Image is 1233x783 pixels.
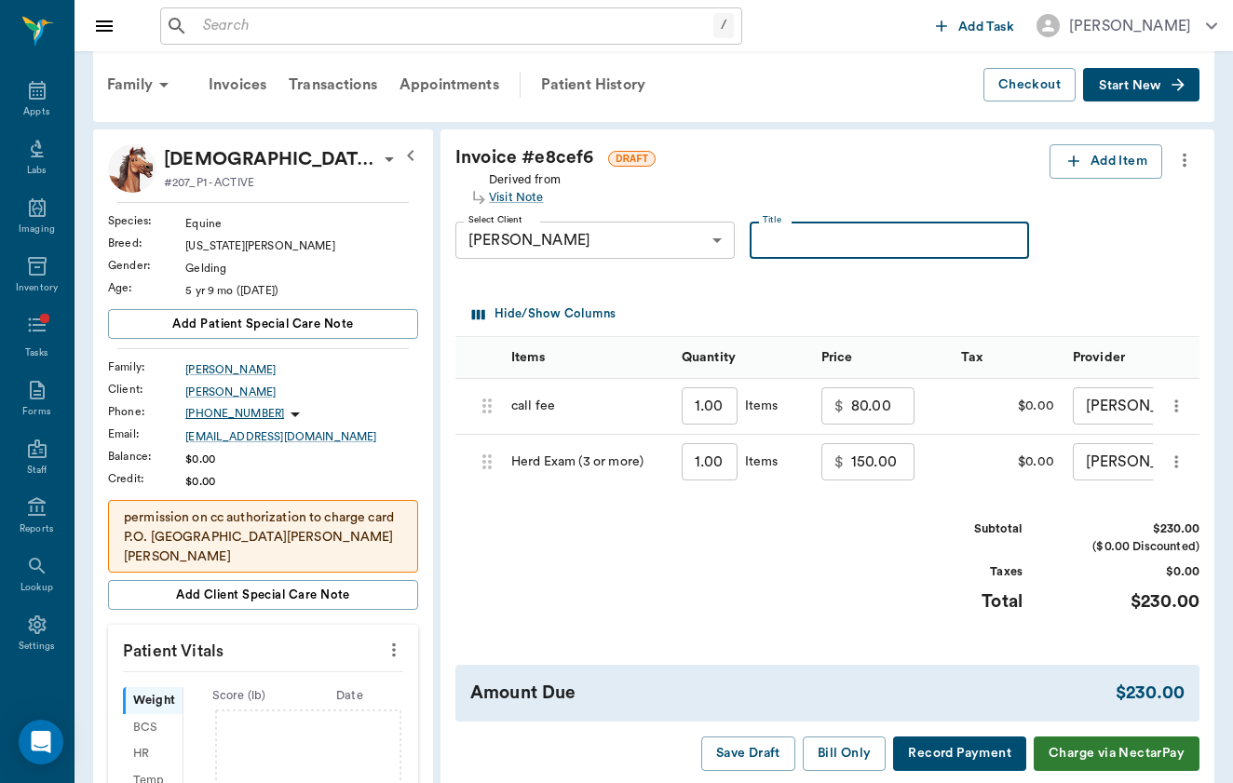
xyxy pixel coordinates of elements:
[108,279,185,296] div: Age :
[834,395,844,417] p: $
[803,736,887,771] button: Bill Only
[961,331,982,384] div: Tax
[1069,15,1191,37] div: [PERSON_NAME]
[812,336,952,378] div: Price
[108,212,185,229] div: Species :
[738,452,779,471] div: Items
[1060,563,1199,581] div: $0.00
[455,144,1050,171] div: Invoice # e8cef6
[489,168,561,207] div: Derived from
[1116,680,1185,707] div: $230.00
[176,585,350,605] span: Add client Special Care Note
[1060,520,1199,538] div: $230.00
[185,428,418,445] div: [EMAIL_ADDRESS][DOMAIN_NAME]
[278,62,388,107] a: Transactions
[20,522,54,536] div: Reports
[108,309,418,339] button: Add patient Special Care Note
[1162,446,1190,478] button: more
[172,314,353,334] span: Add patient Special Care Note
[20,581,53,595] div: Lookup
[1060,538,1199,556] div: ($0.00 Discounted)
[185,384,418,400] a: [PERSON_NAME]
[530,62,657,107] a: Patient History
[701,736,795,771] button: Save Draft
[22,405,50,419] div: Forms
[952,336,1064,378] div: Tax
[108,470,185,487] div: Credit :
[952,379,1064,435] div: $0.00
[164,174,254,191] p: #207_P1 - ACTIVE
[19,223,55,236] div: Imaging
[27,464,47,478] div: Staff
[108,358,185,375] div: Family :
[185,473,418,490] div: $0.00
[108,580,418,610] button: Add client Special Care Note
[108,625,418,671] p: Patient Vitals
[502,336,672,378] div: Items
[489,189,561,207] a: Visit Note
[196,13,713,39] input: Search
[108,425,185,442] div: Email :
[883,520,1023,538] div: Subtotal
[123,741,183,768] div: HR
[502,379,672,435] div: call fee
[185,361,418,378] a: [PERSON_NAME]
[388,62,510,107] a: Appointments
[928,8,1022,43] button: Add Task
[455,222,735,259] div: [PERSON_NAME]
[124,508,402,567] p: permission on cc authorization to charge card P.O. [GEOGRAPHIC_DATA][PERSON_NAME][PERSON_NAME]
[108,448,185,465] div: Balance :
[19,640,56,654] div: Settings
[1073,331,1125,384] div: Provider
[16,281,58,295] div: Inventory
[672,336,812,378] div: Quantity
[682,331,736,384] div: Quantity
[511,331,545,384] div: Items
[1060,588,1199,615] div: $230.00
[185,215,418,232] div: Equine
[821,331,853,384] div: Price
[738,397,779,415] div: Items
[164,144,378,174] div: Samuel SAYE
[27,164,47,178] div: Labs
[763,213,781,226] label: Title
[1022,8,1232,43] button: [PERSON_NAME]
[467,300,620,329] button: Select columns
[185,451,418,467] div: $0.00
[1170,144,1199,176] button: more
[108,403,185,420] div: Phone :
[851,443,915,480] input: 0.00
[108,144,156,193] img: Profile Image
[23,105,49,119] div: Appts
[164,144,378,174] p: [DEMOGRAPHIC_DATA][PERSON_NAME]
[123,687,183,714] div: Weight
[123,714,183,741] div: BCS
[609,152,655,166] span: DRAFT
[108,235,185,251] div: Breed :
[834,451,844,473] p: $
[19,720,63,764] div: Open Intercom Messenger
[185,406,284,422] p: [PHONE_NUMBER]
[25,346,48,360] div: Tasks
[1050,144,1162,179] button: Add Item
[883,588,1023,615] div: Total
[294,687,405,705] div: Date
[893,736,1026,771] button: Record Payment
[197,62,278,107] a: Invoices
[1034,736,1199,771] button: Charge via NectarPay
[379,634,409,666] button: more
[185,282,418,299] div: 5 yr 9 mo ([DATE])
[883,563,1023,581] div: Taxes
[185,260,418,277] div: Gelding
[851,387,915,425] input: 0.00
[952,435,1064,491] div: $0.00
[1073,443,1217,480] div: [PERSON_NAME]
[185,237,418,254] div: [US_STATE][PERSON_NAME]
